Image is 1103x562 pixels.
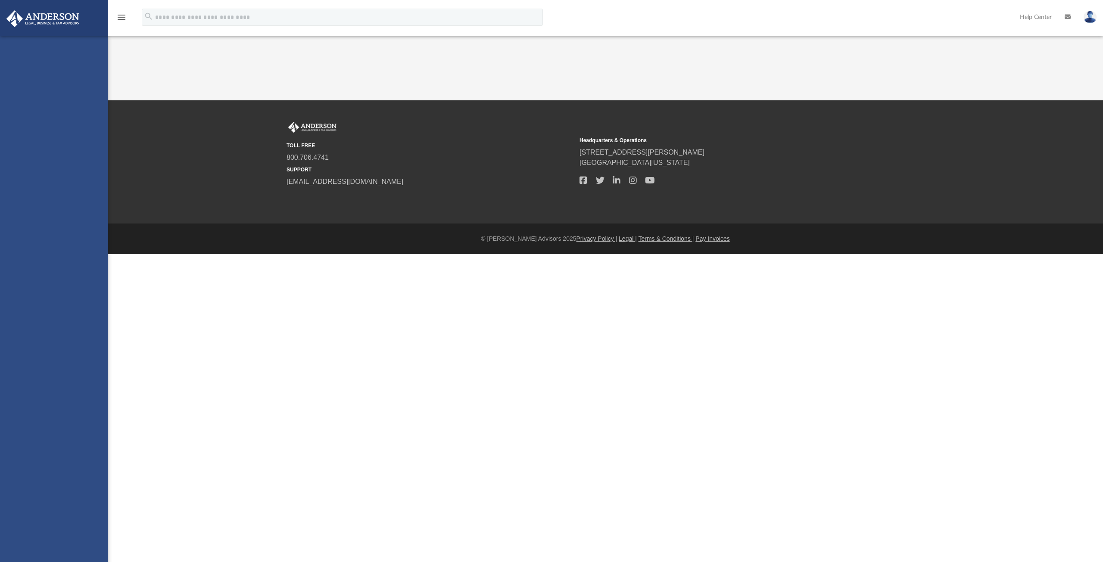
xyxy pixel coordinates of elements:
a: menu [116,16,127,22]
a: Pay Invoices [695,235,729,242]
small: SUPPORT [287,166,573,174]
small: Headquarters & Operations [580,137,866,144]
a: Terms & Conditions | [639,235,694,242]
a: [EMAIL_ADDRESS][DOMAIN_NAME] [287,178,403,185]
i: search [144,12,153,21]
small: TOLL FREE [287,142,573,149]
div: © [PERSON_NAME] Advisors 2025 [108,234,1103,243]
img: Anderson Advisors Platinum Portal [287,122,338,133]
img: User Pic [1084,11,1097,23]
a: [STREET_ADDRESS][PERSON_NAME] [580,149,704,156]
a: 800.706.4741 [287,154,329,161]
img: Anderson Advisors Platinum Portal [4,10,82,27]
a: Privacy Policy | [576,235,617,242]
a: Legal | [619,235,637,242]
a: [GEOGRAPHIC_DATA][US_STATE] [580,159,690,166]
i: menu [116,12,127,22]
